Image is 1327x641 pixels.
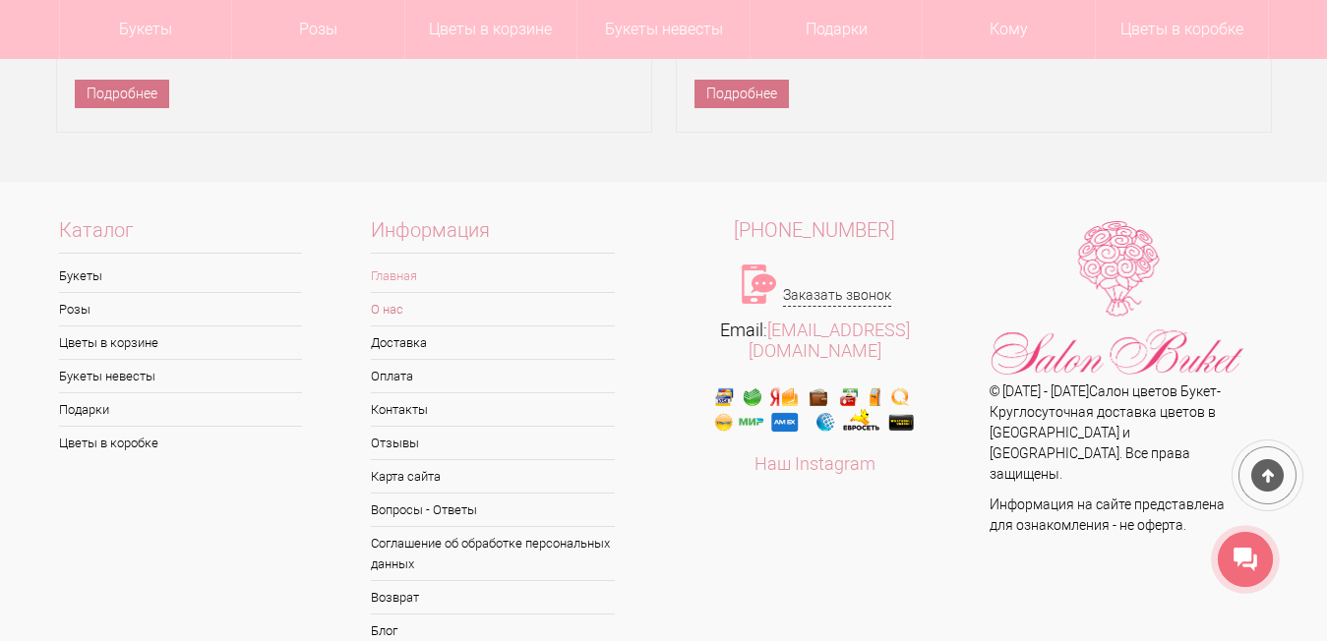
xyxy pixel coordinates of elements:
a: Цветы в корзине [59,326,303,359]
a: Доставка [371,326,615,359]
span: Информация [371,220,615,254]
a: Букеты [59,260,303,292]
a: Подробнее [75,80,169,108]
a: Розы [59,293,303,325]
img: Цветы Нижний Новгород [990,220,1245,381]
a: [EMAIL_ADDRESS][DOMAIN_NAME] [749,320,910,361]
a: Карта сайта [371,460,615,493]
a: О нас [371,293,615,325]
a: Букеты невесты [59,360,303,392]
a: Подарки [59,393,303,426]
div: Email: [664,320,967,361]
a: Подробнее [694,80,789,108]
a: Контакты [371,393,615,426]
a: Оплата [371,360,615,392]
a: Наш Instagram [754,453,875,474]
span: © [DATE] - [DATE] - Круглосуточная доставка цветов в [GEOGRAPHIC_DATA] и [GEOGRAPHIC_DATA]. Все п... [990,383,1221,482]
span: Информация на сайте представлена для ознакомления - не оферта. [990,496,1225,533]
a: Возврат [371,581,615,613]
span: [PHONE_NUMBER] [734,218,895,242]
a: Вопросы - Ответы [371,494,615,526]
a: Отзывы [371,427,615,459]
span: Каталог [59,220,303,254]
a: Заказать звонок [783,285,891,307]
a: Цветы в коробке [59,427,303,459]
a: [PHONE_NUMBER] [664,220,967,241]
a: Салон цветов Букет [1089,383,1217,399]
a: Соглашение об обработке персональных данных [371,527,615,580]
a: Главная [371,260,615,292]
